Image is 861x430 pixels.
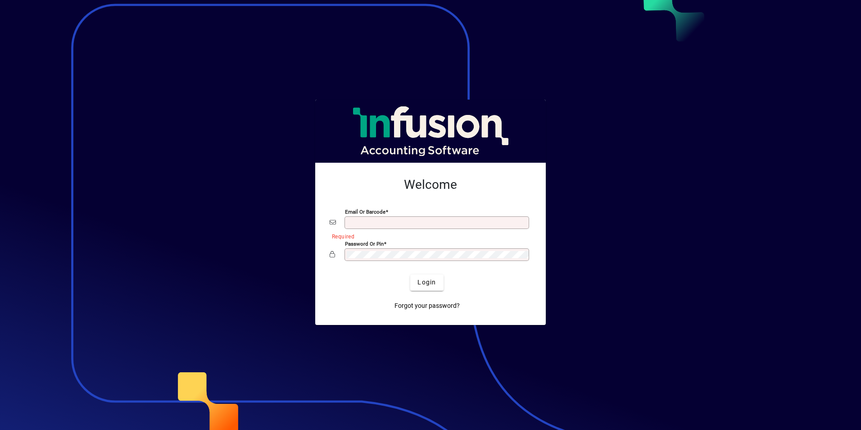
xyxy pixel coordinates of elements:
[394,301,460,311] span: Forgot your password?
[330,177,531,192] h2: Welcome
[332,231,524,241] mat-error: Required
[345,208,385,215] mat-label: Email or Barcode
[417,278,436,287] span: Login
[391,298,463,314] a: Forgot your password?
[410,274,443,291] button: Login
[345,240,384,247] mat-label: Password or Pin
